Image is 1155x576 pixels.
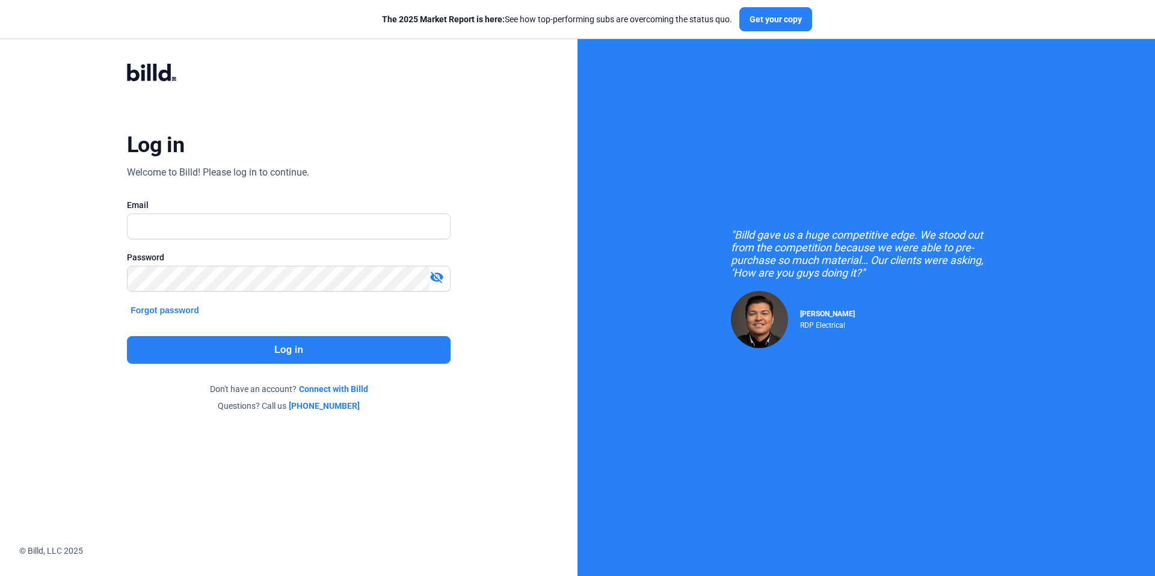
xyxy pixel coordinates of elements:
a: [PHONE_NUMBER] [289,400,360,412]
button: Get your copy [739,7,812,31]
div: "Billd gave us a huge competitive edge. We stood out from the competition because we were able to... [731,228,1002,279]
div: RDP Electrical [800,318,855,329]
span: [PERSON_NAME] [800,310,855,318]
span: The 2025 Market Report is here: [382,14,505,24]
mat-icon: visibility_off [430,270,444,284]
div: Don't have an account? [127,383,451,395]
div: Email [127,199,451,211]
div: Questions? Call us [127,400,451,412]
button: Log in [127,336,451,364]
div: Welcome to Billd! Please log in to continue. [127,165,309,180]
button: Forgot password [127,304,203,317]
div: Password [127,251,451,263]
div: Log in [127,132,184,158]
a: Connect with Billd [299,383,368,395]
img: Raul Pacheco [731,291,788,348]
div: See how top-performing subs are overcoming the status quo. [382,13,732,25]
